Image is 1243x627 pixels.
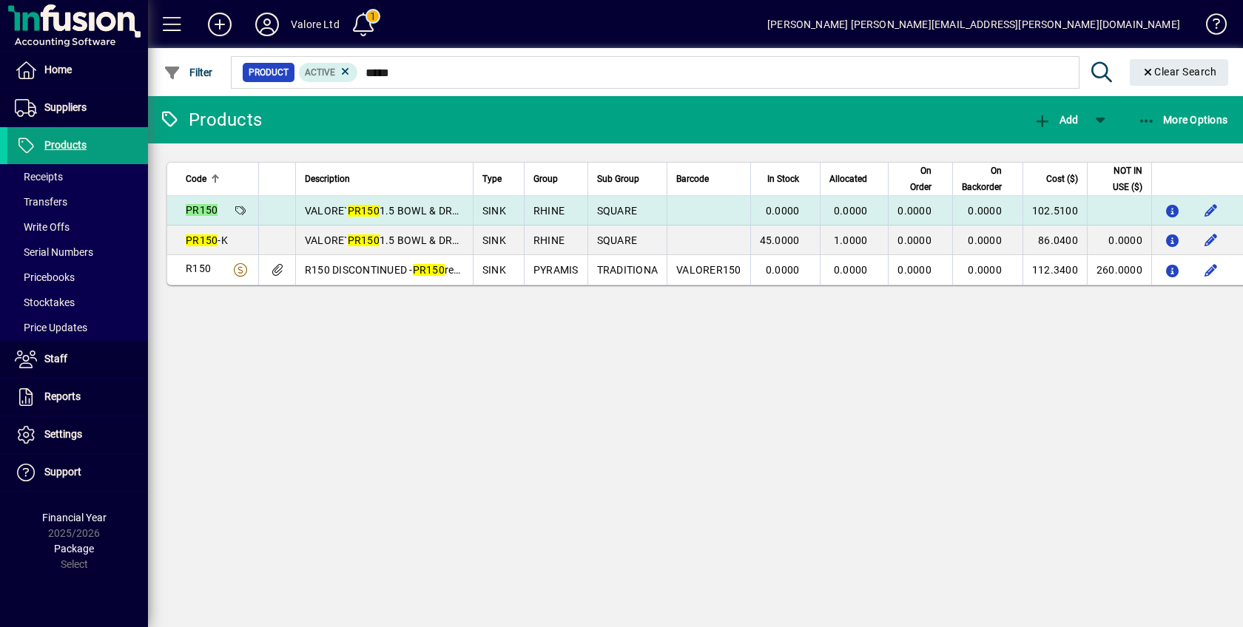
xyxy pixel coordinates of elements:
[7,52,148,89] a: Home
[897,234,932,246] span: 0.0000
[962,163,1015,195] div: On Backorder
[897,264,932,276] span: 0.0000
[597,205,638,217] span: SQUARE
[1130,59,1229,86] button: Clear
[186,262,211,274] span: R150
[7,164,148,189] a: Receipts
[243,11,291,38] button: Profile
[305,171,464,187] div: Description
[482,171,502,187] span: Type
[249,65,289,80] span: Product
[676,264,741,276] span: VALORER150
[897,163,945,195] div: On Order
[7,89,148,126] a: Suppliers
[7,315,148,340] a: Price Updates
[15,271,75,283] span: Pricebooks
[44,390,81,402] span: Reports
[15,171,63,183] span: Receipts
[1199,199,1223,223] button: Edit
[305,205,528,217] span: VALORE` 1.5 BOWL & DRAINER =0.13m3
[1134,106,1232,133] button: More Options
[968,234,1002,246] span: 0.0000
[767,171,799,187] span: In Stock
[7,454,148,491] a: Support
[1138,114,1228,126] span: More Options
[962,163,1002,195] span: On Backorder
[533,264,579,276] span: PYRAMIS
[766,205,800,217] span: 0.0000
[44,353,67,365] span: Staff
[7,214,148,240] a: Write Offs
[305,67,335,78] span: Active
[305,264,504,276] span: R150 DISCONTINUED - replacement
[44,139,87,151] span: Products
[15,322,87,333] span: Price Updates
[834,234,868,246] span: 1.0000
[186,204,218,216] em: PR150
[7,290,148,315] a: Stocktakes
[1023,196,1087,226] td: 102.5100
[482,205,506,217] span: SINK
[54,543,94,555] span: Package
[533,234,565,246] span: RHINE
[1034,114,1078,126] span: Add
[291,13,340,36] div: Valore Ltd
[1023,255,1087,285] td: 112.3400
[348,234,380,246] em: PR150
[44,428,82,440] span: Settings
[597,264,658,276] span: TRADITIONA
[760,234,800,246] span: 45.0000
[15,196,67,208] span: Transfers
[533,205,565,217] span: RHINE
[533,171,579,187] div: Group
[15,221,70,233] span: Write Offs
[1199,258,1223,282] button: Edit
[7,189,148,214] a: Transfers
[1087,255,1151,285] td: 260.0000
[968,205,1002,217] span: 0.0000
[159,108,262,132] div: Products
[15,246,93,258] span: Serial Numbers
[766,264,800,276] span: 0.0000
[829,171,880,187] div: Allocated
[299,63,358,82] mat-chip: Activation Status: Active
[533,171,558,187] span: Group
[897,205,932,217] span: 0.0000
[1087,226,1151,255] td: 0.0000
[676,171,741,187] div: Barcode
[186,234,218,246] em: PR150
[44,64,72,75] span: Home
[7,265,148,290] a: Pricebooks
[348,205,380,217] em: PR150
[676,171,709,187] span: Barcode
[834,205,868,217] span: 0.0000
[597,171,658,187] div: Sub Group
[597,234,638,246] span: SQUARE
[1142,66,1217,78] span: Clear Search
[164,67,213,78] span: Filter
[7,379,148,416] a: Reports
[305,171,350,187] span: Description
[597,171,639,187] span: Sub Group
[1097,163,1142,195] span: NOT IN USE ($)
[44,466,81,478] span: Support
[897,163,932,195] span: On Order
[160,59,217,86] button: Filter
[968,264,1002,276] span: 0.0000
[7,416,148,453] a: Settings
[1195,3,1225,51] a: Knowledge Base
[1046,171,1078,187] span: Cost ($)
[186,171,249,187] div: Code
[829,171,867,187] span: Allocated
[413,264,445,276] em: PR150
[767,13,1180,36] div: [PERSON_NAME] [PERSON_NAME][EMAIL_ADDRESS][PERSON_NAME][DOMAIN_NAME]
[186,234,228,246] span: -K
[196,11,243,38] button: Add
[1030,106,1082,133] button: Add
[44,101,87,113] span: Suppliers
[305,234,483,246] span: VALORE` 1.5 BOWL & DRAINER
[15,296,75,308] span: Stocktakes
[482,234,506,246] span: SINK
[186,171,206,187] span: Code
[760,171,813,187] div: In Stock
